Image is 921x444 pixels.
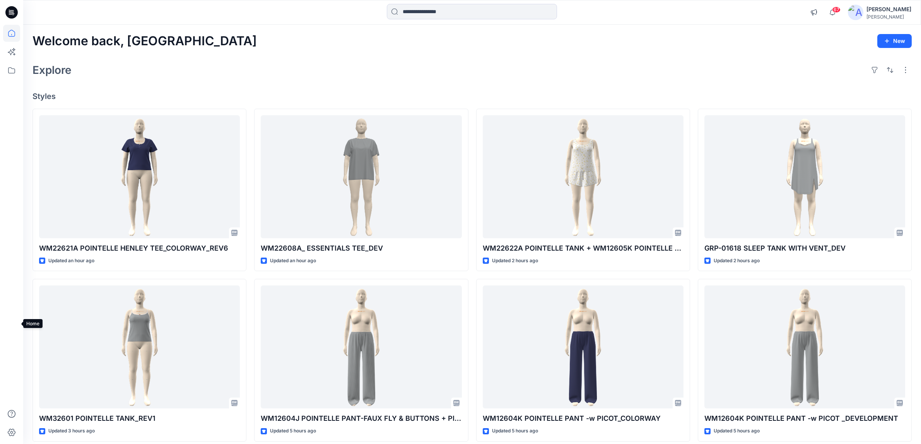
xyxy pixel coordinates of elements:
p: Updated 3 hours ago [48,427,95,435]
p: Updated 2 hours ago [492,257,538,265]
p: WM32601 POINTELLE TANK_REV1 [39,413,240,424]
p: WM12604K POINTELLE PANT -w PICOT_COLORWAY [483,413,683,424]
p: GRP-01618 SLEEP TANK WITH VENT_DEV [704,243,905,254]
a: GRP-01618 SLEEP TANK WITH VENT_DEV [704,115,905,238]
div: [PERSON_NAME] [866,5,911,14]
span: 67 [832,7,841,13]
a: WM22608A_ ESSENTIALS TEE_DEV [261,115,461,238]
p: WM12604K POINTELLE PANT -w PICOT _DEVELOPMENT [704,413,905,424]
a: WM12604K POINTELLE PANT -w PICOT _DEVELOPMENT [704,285,905,408]
a: WM12604K POINTELLE PANT -w PICOT_COLORWAY [483,285,683,408]
h4: Styles [32,92,912,101]
h2: Explore [32,64,72,76]
a: WM22622A POINTELLE TANK + WM12605K POINTELLE SHORT -w- PICOT_COLORWAY [483,115,683,238]
div: [PERSON_NAME] [866,14,911,20]
p: Updated 5 hours ago [714,427,760,435]
p: WM22608A_ ESSENTIALS TEE_DEV [261,243,461,254]
p: WM22622A POINTELLE TANK + WM12605K POINTELLE SHORT -w- PICOT_COLORWAY [483,243,683,254]
p: Updated 5 hours ago [492,427,538,435]
p: WM12604J POINTELLE PANT-FAUX FLY & BUTTONS + PICOT_REV1 [261,413,461,424]
a: WM22621A POINTELLE HENLEY TEE_COLORWAY_REV6 [39,115,240,238]
p: Updated an hour ago [270,257,316,265]
p: Updated an hour ago [48,257,94,265]
button: New [877,34,912,48]
p: Updated 2 hours ago [714,257,760,265]
p: WM22621A POINTELLE HENLEY TEE_COLORWAY_REV6 [39,243,240,254]
img: avatar [848,5,863,20]
p: Updated 5 hours ago [270,427,316,435]
a: WM32601 POINTELLE TANK_REV1 [39,285,240,408]
h2: Welcome back, [GEOGRAPHIC_DATA] [32,34,257,48]
a: WM12604J POINTELLE PANT-FAUX FLY & BUTTONS + PICOT_REV1 [261,285,461,408]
